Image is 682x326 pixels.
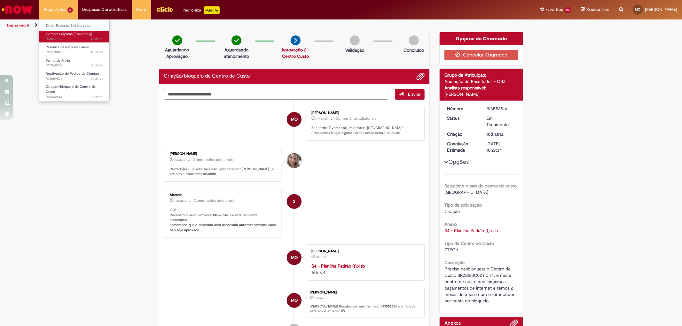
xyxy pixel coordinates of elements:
[316,117,327,121] span: 19h atrás
[440,32,523,45] div: Opções do Chamado
[287,250,302,265] div: Maria Damasceno De Oliveira
[486,115,516,128] div: Em Tratamento
[486,131,504,137] time: 20/09/2025 10:07:57
[316,117,327,121] time: 29/09/2025 13:56:13
[170,193,277,197] div: Sistema
[409,35,419,45] img: img-circle-grey.png
[310,291,421,294] div: [PERSON_NAME]
[442,140,482,153] dt: Conclusão Estimada
[39,19,110,101] ul: Requisições
[350,35,360,45] img: img-circle-grey.png
[46,63,103,68] span: R13565346
[291,35,301,45] img: arrow-next.png
[316,255,327,259] span: 10d atrás
[170,208,277,233] p: Olá! Recebemos seu chamado e ele esta pendente aprovação.
[221,47,252,59] p: Aguardando atendimento
[204,6,220,14] p: +GenAi
[281,47,310,59] a: Aprovação 2 - Centro Custo
[170,167,277,177] p: Prezado(a), Sua solicitação foi aprovada por [PERSON_NAME] , e em breve estaremos atuando.
[91,76,103,81] span: 7d atrás
[44,6,66,13] span: Requisições
[90,63,103,68] span: 5d atrás
[444,85,518,91] div: Analista responsável:
[46,58,70,63] span: Termo da Frota
[442,105,482,112] dt: Número
[442,115,482,121] dt: Status
[164,287,425,318] li: Maria Damasceno De Oliveira
[5,19,450,31] ul: Trilhas de página
[315,296,326,300] span: 10d atrás
[175,199,186,203] span: 10d atrás
[287,112,302,127] div: Maria Damasceno De Oliveira
[46,32,92,36] span: Compras rápidas (Speed Buy)
[586,6,609,12] span: Rascunhos
[39,70,110,82] a: Aberto R13559575 : Reativação de Pedido de Compra
[39,57,110,69] a: Aberto R13565346 : Termo da Frota
[183,6,220,14] div: Padroniza
[164,73,250,79] h2: Criação/bloqueio de Centro de Custo Histórico de tíquete
[444,266,516,304] span: Preciso desbloquear o Centro de Custo BRZBIBSC02 no s4, é neste centro de custo que lançamos paga...
[156,4,173,14] img: click_logo_yellow_360x200.png
[193,157,234,163] small: Comentários adicionais
[287,153,302,168] div: Victoria Doyle Romano
[172,35,182,45] img: check-circle-green.png
[175,158,185,162] span: 8d atrás
[287,293,302,308] div: Maria Damasceno De Oliveira
[408,91,420,97] span: Enviar
[46,84,96,94] span: Criação/bloqueio de Centro de Custo
[39,83,110,97] a: Aberto R13552514 : Criação/bloqueio de Centro de Custo
[444,202,482,208] b: Tipo de solicitação
[315,296,326,300] time: 20/09/2025 10:07:57
[442,131,482,137] dt: Criação
[444,221,457,227] b: Anexo
[164,89,388,100] textarea: Digite sua mensagem aqui...
[486,105,516,112] div: R13552514
[581,7,609,13] a: Rascunhos
[635,7,641,11] span: MO
[7,23,29,28] a: Página inicial
[486,131,516,137] div: 20/09/2025 10:07:57
[444,247,458,253] span: ZTECH
[311,249,418,253] div: [PERSON_NAME]
[231,35,241,45] img: check-circle-green.png
[46,76,103,81] span: R13559575
[90,50,103,55] span: 4d atrás
[486,131,504,137] span: 10d atrás
[645,7,677,12] span: [PERSON_NAME]
[137,6,146,13] span: More
[287,194,302,209] div: System
[175,158,185,162] time: 22/09/2025 10:27:34
[310,304,421,314] p: [PERSON_NAME]! Recebemos seu chamado R13552514 e em breve estaremos atuando.
[89,95,103,99] time: 20/09/2025 10:07:59
[444,72,518,78] div: Grupo de Atribuição:
[311,263,418,276] div: 166 KB
[90,36,103,41] time: 26/09/2025 16:44:02
[170,152,277,156] div: [PERSON_NAME]
[291,293,298,308] span: MO
[444,240,494,246] b: Tipo de Centro de Custo
[291,112,298,127] span: MO
[175,199,186,203] time: 20/09/2025 10:08:13
[170,223,277,232] b: Lembrando que o chamado será cancelado automaticamente caso não seja aprovado.
[486,140,516,153] div: [DATE] 10:27:34
[293,194,295,209] span: S
[311,263,365,269] strong: S4 - Planilha Padrão (1).xlsb
[444,189,488,195] span: [GEOGRAPHIC_DATA]
[90,50,103,55] time: 26/09/2025 11:11:52
[444,260,465,265] b: Descrição
[345,47,364,53] p: Validação
[444,183,517,189] b: Selecione o país do centro de custo
[39,44,110,56] a: Aberto R13570023 : Pesquisa de Repasse Banco
[311,125,418,135] p: Boa tarde! Tivemos algum retorno, [GEOGRAPHIC_DATA]? Precisamos lançar algumas notas nesse centro...
[46,50,103,55] span: R13570023
[564,7,571,13] span: 23
[90,63,103,68] time: 25/09/2025 09:19:11
[89,95,103,99] span: 10d atrás
[46,36,103,42] span: R13571719
[395,89,425,100] button: Enviar
[82,6,127,13] span: Despesas Corporativas
[162,47,193,59] p: Aguardando Aprovação
[335,116,376,121] small: Comentários adicionais
[316,255,327,259] time: 20/09/2025 10:07:54
[291,250,298,265] span: MO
